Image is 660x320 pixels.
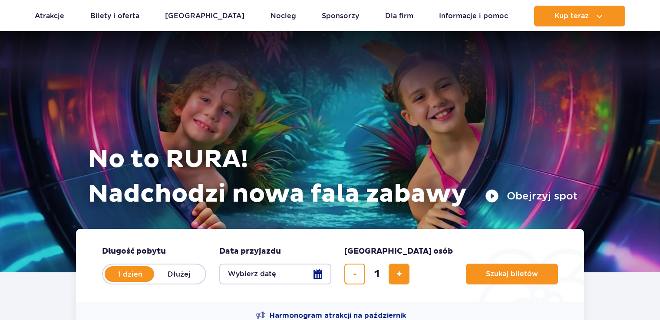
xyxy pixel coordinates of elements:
button: usuń bilet [344,264,365,284]
input: liczba biletów [366,264,387,284]
button: Kup teraz [534,6,625,26]
span: [GEOGRAPHIC_DATA] osób [344,246,453,257]
h1: No to RURA! Nadchodzi nowa fala zabawy [88,142,577,212]
button: dodaj bilet [389,264,409,284]
span: Szukaj biletów [486,270,538,278]
a: [GEOGRAPHIC_DATA] [165,6,244,26]
span: Data przyjazdu [219,246,281,257]
a: Sponsorzy [322,6,359,26]
a: Bilety i oferta [90,6,139,26]
a: Informacje i pomoc [439,6,508,26]
a: Atrakcje [35,6,64,26]
a: Dla firm [385,6,413,26]
button: Obejrzyj spot [485,189,577,203]
form: Planowanie wizyty w Park of Poland [76,229,584,302]
label: 1 dzień [106,265,155,283]
button: Wybierz datę [219,264,331,284]
a: Nocleg [271,6,296,26]
span: Kup teraz [554,12,589,20]
label: Dłużej [154,265,204,283]
span: Długość pobytu [102,246,166,257]
button: Szukaj biletów [466,264,558,284]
